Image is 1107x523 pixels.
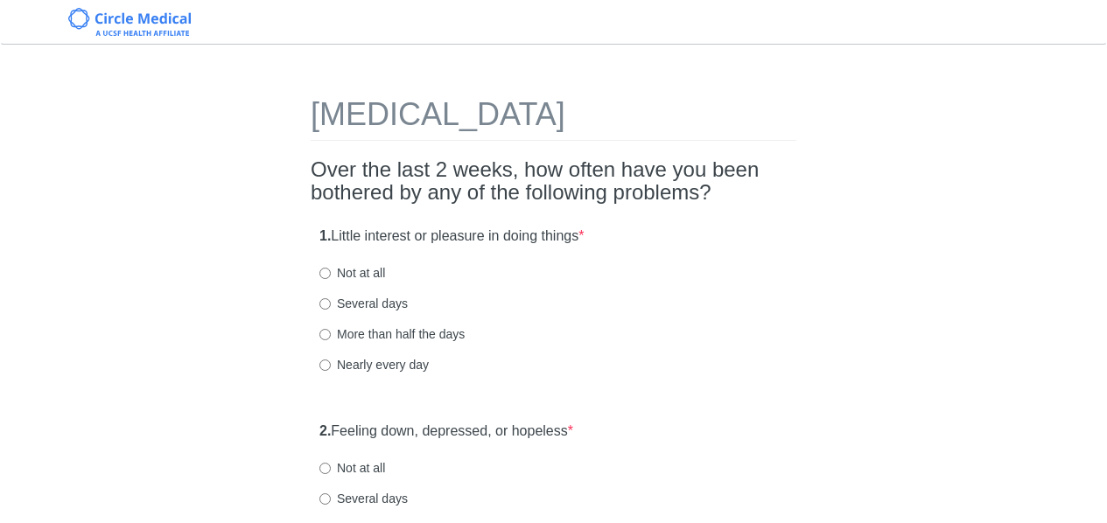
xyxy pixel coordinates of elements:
label: More than half the days [319,325,465,343]
img: Circle Medical Logo [68,8,192,36]
h2: Over the last 2 weeks, how often have you been bothered by any of the following problems? [311,158,796,205]
input: Several days [319,298,331,310]
input: Nearly every day [319,359,331,371]
input: Not at all [319,463,331,474]
label: Feeling down, depressed, or hopeless [319,422,573,442]
label: Little interest or pleasure in doing things [319,227,584,247]
label: Nearly every day [319,356,429,373]
input: Not at all [319,268,331,279]
strong: 1. [319,228,331,243]
strong: 2. [319,423,331,438]
h1: [MEDICAL_DATA] [311,97,796,141]
label: Several days [319,295,408,312]
label: Not at all [319,459,385,477]
input: More than half the days [319,329,331,340]
input: Several days [319,493,331,505]
label: Not at all [319,264,385,282]
label: Several days [319,490,408,507]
